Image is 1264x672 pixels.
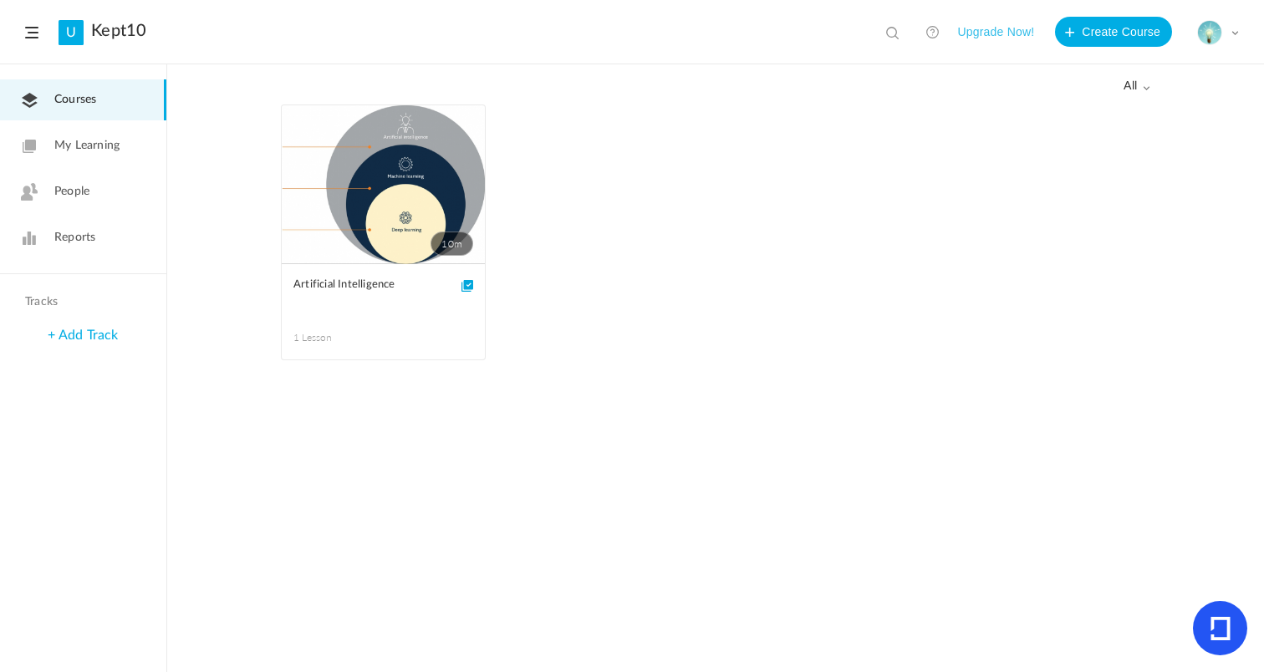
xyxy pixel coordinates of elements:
button: Create Course [1055,17,1172,47]
span: 1 Lesson [293,330,384,345]
a: 10m [282,105,485,264]
button: Upgrade Now! [957,17,1034,47]
h4: Tracks [25,295,137,309]
span: 10m [431,232,473,256]
a: + Add Track [48,328,118,342]
span: Reports [54,229,95,247]
a: U [59,20,84,45]
img: think-big-start-small-learn-fast.png [1198,21,1221,44]
span: all [1124,79,1150,94]
span: People [54,183,89,201]
a: Kept10 [91,21,146,41]
a: Artificial Intelligence [293,276,473,313]
span: Courses [54,91,96,109]
span: My Learning [54,137,120,155]
span: Artificial Intelligence [293,276,448,294]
